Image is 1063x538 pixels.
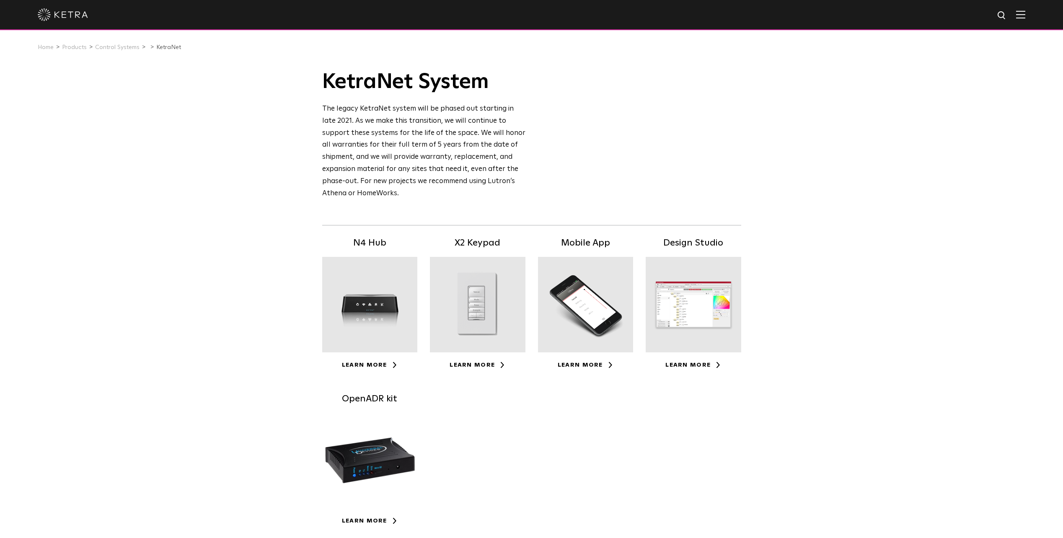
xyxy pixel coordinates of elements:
[342,518,398,524] a: Learn More
[450,362,505,368] a: Learn More
[1016,10,1025,18] img: Hamburger%20Nav.svg
[342,362,398,368] a: Learn More
[997,10,1007,21] img: search icon
[62,44,87,50] a: Products
[38,8,88,21] img: ketra-logo-2019-white
[665,362,721,368] a: Learn More
[322,70,526,95] h1: KetraNet System
[322,236,418,251] h5: N4 Hub
[430,236,525,251] h5: X2 Keypad
[538,236,634,251] h5: Mobile App
[322,392,418,406] h5: OpenADR kit
[322,103,526,200] div: The legacy KetraNet system will be phased out starting in late 2021. As we make this transition, ...
[95,44,140,50] a: Control Systems
[558,362,613,368] a: Learn More
[646,236,741,251] h5: Design Studio
[156,44,181,50] a: KetraNet
[38,44,54,50] a: Home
